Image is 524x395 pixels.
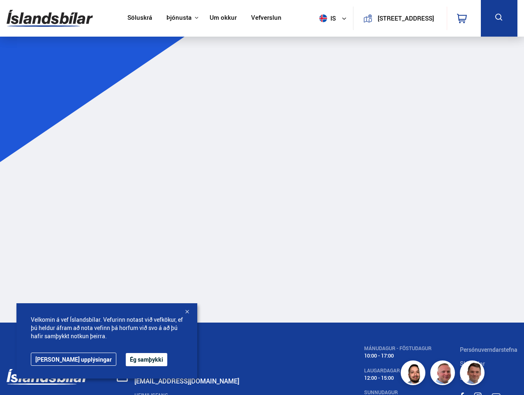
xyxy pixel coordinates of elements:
a: [PERSON_NAME] upplýsingar [31,353,116,366]
a: Vefverslun [251,14,282,23]
button: Opna LiveChat spjallviðmót [7,3,31,28]
div: SÍMI [134,346,335,351]
a: Söluskrá [127,14,152,23]
div: LAUGARDAGAR [364,368,432,374]
div: MÁNUDAGUR - FÖSTUDAGUR [364,346,432,351]
div: SENDA SKILABOÐ [134,369,335,375]
img: svg+xml;base64,PHN2ZyB4bWxucz0iaHR0cDovL3d3dy53My5vcmcvMjAwMC9zdmciIHdpZHRoPSI1MTIiIGhlaWdodD0iNT... [319,14,327,22]
a: Skilmalar [460,360,485,367]
span: Velkomin á vef Íslandsbílar. Vefurinn notast við vefkökur, ef þú heldur áfram að nota vefinn þá h... [31,316,183,340]
a: [EMAIL_ADDRESS][DOMAIN_NAME] [134,376,239,386]
img: G0Ugv5HjCgRt.svg [7,5,93,32]
button: Ég samþykki [126,353,167,366]
div: 12:00 - 15:00 [364,375,432,381]
button: [STREET_ADDRESS] [376,15,436,22]
div: 10:00 - 17:00 [364,353,432,359]
a: Persónuverndarstefna [460,346,517,353]
button: Þjónusta [166,14,192,22]
a: Um okkur [210,14,237,23]
button: is [316,6,353,30]
img: siFngHWaQ9KaOqBr.png [432,362,456,386]
img: FbJEzSuNWCJXmdc-.webp [461,362,486,386]
span: is [316,14,337,22]
a: [STREET_ADDRESS] [358,7,442,30]
img: nhp88E3Fdnt1Opn2.png [402,362,427,386]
